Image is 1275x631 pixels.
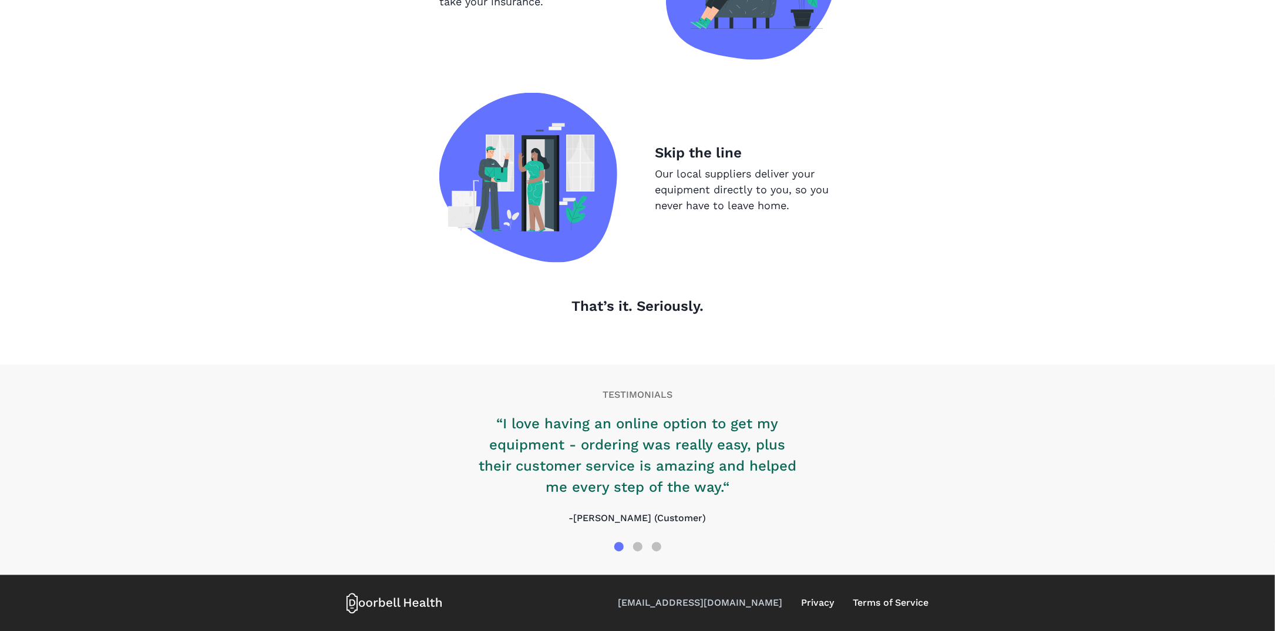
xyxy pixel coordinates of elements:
p: Skip the line [655,142,836,163]
p: TESTIMONIALS [346,388,929,402]
a: [EMAIL_ADDRESS][DOMAIN_NAME] [618,596,783,610]
a: Terms of Service [853,596,929,610]
p: That’s it. Seriously. [346,296,929,317]
a: Privacy [802,596,835,610]
p: -[PERSON_NAME] (Customer) [473,512,802,526]
img: Skip the line image [439,93,617,263]
p: Our local suppliers deliver your equipment directly to you, so you never have to leave home. [655,166,836,213]
p: “I love having an online option to get my equipment - ordering was really easy, plus their custom... [473,414,802,498]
